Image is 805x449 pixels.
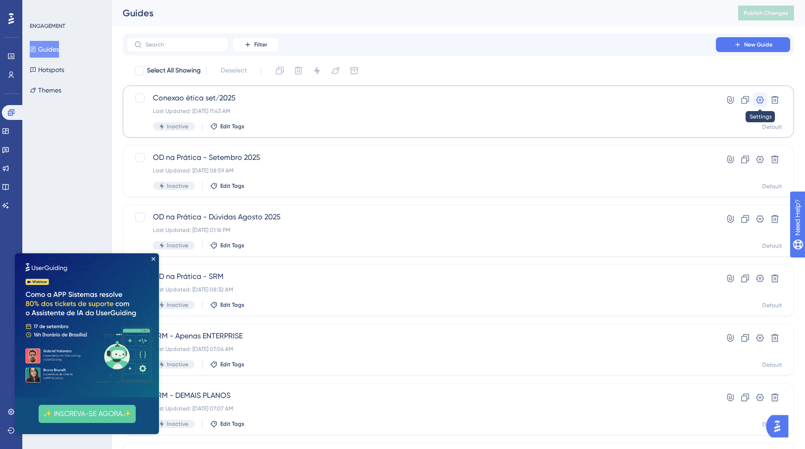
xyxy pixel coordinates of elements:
div: Default [762,123,782,131]
span: Inactive [167,242,188,249]
div: Close Preview [137,4,140,7]
button: Deselect [212,62,255,79]
span: OD na Prática - SRM [153,271,689,282]
button: Edit Tags [210,182,244,190]
span: Inactive [167,301,188,309]
button: Edit Tags [210,420,244,428]
button: Guides [30,41,59,58]
button: Edit Tags [210,301,244,309]
div: Last Updated: [DATE] 01:16 PM [153,226,689,234]
span: Edit Tags [220,420,244,428]
span: Edit Tags [220,301,244,309]
button: Hotspots [30,61,64,78]
div: Last Updated: [DATE] 08:32 AM [153,286,689,293]
div: Default [762,183,782,190]
span: Edit Tags [220,123,244,130]
button: Edit Tags [210,242,244,249]
button: Publish Changes [738,6,794,20]
span: Edit Tags [220,182,244,190]
span: Inactive [167,420,188,428]
div: ENGAGEMENT [30,22,65,30]
span: New Guide [744,41,772,48]
button: ✨ INSCREVA-SE AGORA✨ [24,152,121,170]
button: Edit Tags [210,123,244,130]
span: Edit Tags [220,242,244,249]
span: Deselect [221,65,247,76]
div: Last Updated: [DATE] 07:06 AM [153,345,689,353]
button: Edit Tags [210,361,244,368]
span: OD na Prática - Dúvidas Agosto 2025 [153,211,689,223]
span: Edit Tags [220,361,244,368]
div: Guides [123,7,715,20]
span: OD na Prática - Setembro 2025 [153,152,689,163]
button: Filter [232,37,279,52]
span: Publish Changes [744,9,788,17]
button: New Guide [716,37,790,52]
div: Last Updated: [DATE] 11:43 AM [153,107,689,115]
div: Default [762,361,782,369]
span: Inactive [167,361,188,368]
div: Default [762,242,782,250]
span: Need Help? [22,2,58,13]
button: Themes [30,82,61,99]
div: Default [762,302,782,309]
iframe: UserGuiding AI Assistant Launcher [766,412,794,440]
span: SRM - DEMAIS PLANOS [153,390,689,401]
div: Last Updated: [DATE] 07:07 AM [153,405,689,412]
span: Conexao ética set/2025 [153,92,689,104]
span: SRM - Apenas ENTERPRISE [153,330,689,342]
div: Default [762,421,782,428]
input: Search [145,41,221,48]
span: Filter [254,41,267,48]
span: Inactive [167,182,188,190]
div: Last Updated: [DATE] 08:59 AM [153,167,689,174]
span: Inactive [167,123,188,130]
span: Select All Showing [147,65,201,76]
